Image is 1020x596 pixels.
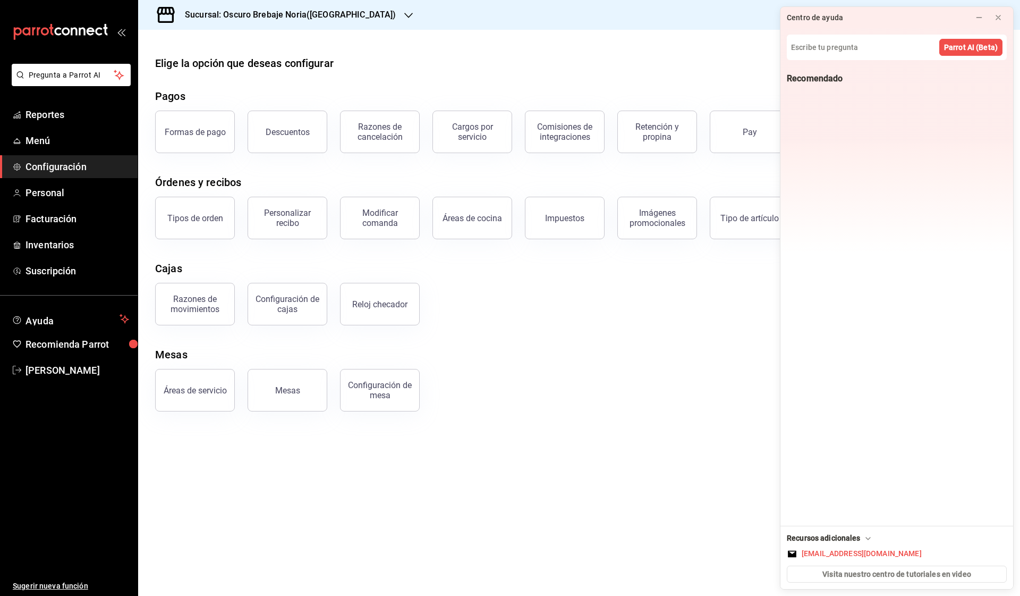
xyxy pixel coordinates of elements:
input: Escribe tu pregunta [787,35,1007,60]
span: Menú [25,133,129,148]
button: Razones de cancelación [340,111,420,153]
button: Modificar comanda [340,197,420,239]
div: Razones de movimientos [162,294,228,314]
div: Recomendado [787,73,843,85]
span: Visita nuestro centro de tutoriales en video [822,569,971,580]
button: Tipos de orden [155,197,235,239]
button: Configuración de cajas [248,283,327,325]
div: Personalizar recibo [254,208,320,228]
span: Recomienda Parrot [25,337,129,351]
span: Reportes [25,107,129,122]
button: Visita nuestro centro de tutoriales en video [787,566,1007,583]
span: Facturación [25,212,129,226]
span: Parrot AI (Beta) [944,42,998,53]
div: Pay [743,127,757,137]
span: Pregunta a Parrot AI [29,70,114,81]
div: Cargos por servicio [439,122,505,142]
span: Suscripción [25,264,129,278]
button: Áreas de cocina [432,197,512,239]
button: Configuración de mesa [340,369,420,412]
div: Centro de ayuda [787,12,843,23]
div: Áreas de servicio [164,385,227,396]
button: Pay [710,111,789,153]
div: Configuración de cajas [254,294,320,314]
div: [EMAIL_ADDRESS][DOMAIN_NAME] [802,548,922,559]
div: Configuración de mesa [347,380,413,400]
div: Mesas [275,385,300,396]
button: Retención y propina [617,111,697,153]
button: Razones de movimientos [155,283,235,325]
div: Elige la opción que deseas configurar [155,55,334,71]
button: Reloj checador [340,283,420,325]
button: Tipo de artículo [710,197,789,239]
div: Comisiones de integraciones [532,122,598,142]
button: [EMAIL_ADDRESS][DOMAIN_NAME] [787,548,1007,559]
a: Pregunta a Parrot AI [7,77,131,88]
button: Pregunta a Parrot AI [12,64,131,86]
h3: Sucursal: Oscuro Brebaje Noria([GEOGRAPHIC_DATA]) [176,9,396,21]
span: Sugerir nueva función [13,581,129,592]
button: open_drawer_menu [117,28,125,36]
div: Órdenes y recibos [155,174,241,190]
div: Modificar comanda [347,208,413,228]
div: Formas de pago [165,127,226,137]
button: Impuestos [525,197,605,239]
button: Formas de pago [155,111,235,153]
span: Configuración [25,160,129,174]
div: Retención y propina [624,122,690,142]
div: Mesas [155,347,188,363]
button: Personalizar recibo [248,197,327,239]
div: Imágenes promocionales [624,208,690,228]
div: Tipo de artículo [720,213,779,223]
span: Personal [25,186,129,200]
div: Descuentos [266,127,310,137]
span: [PERSON_NAME] [25,363,129,377]
div: Cajas [155,261,182,276]
div: Grid Recommendations [787,91,1007,99]
div: Recursos adicionales [787,533,873,544]
div: Razones de cancelación [347,122,413,142]
span: Ayuda [25,313,115,325]
button: Descuentos [248,111,327,153]
div: Tipos de orden [167,213,223,223]
button: Mesas [248,369,327,412]
span: Inventarios [25,238,129,252]
button: Cargos por servicio [432,111,512,153]
button: Imágenes promocionales [617,197,697,239]
button: Parrot AI (Beta) [939,39,1002,56]
div: Reloj checador [352,299,407,309]
button: Comisiones de integraciones [525,111,605,153]
div: Áreas de cocina [443,213,502,223]
div: Pagos [155,88,185,104]
div: Impuestos [545,213,584,223]
button: Áreas de servicio [155,369,235,412]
